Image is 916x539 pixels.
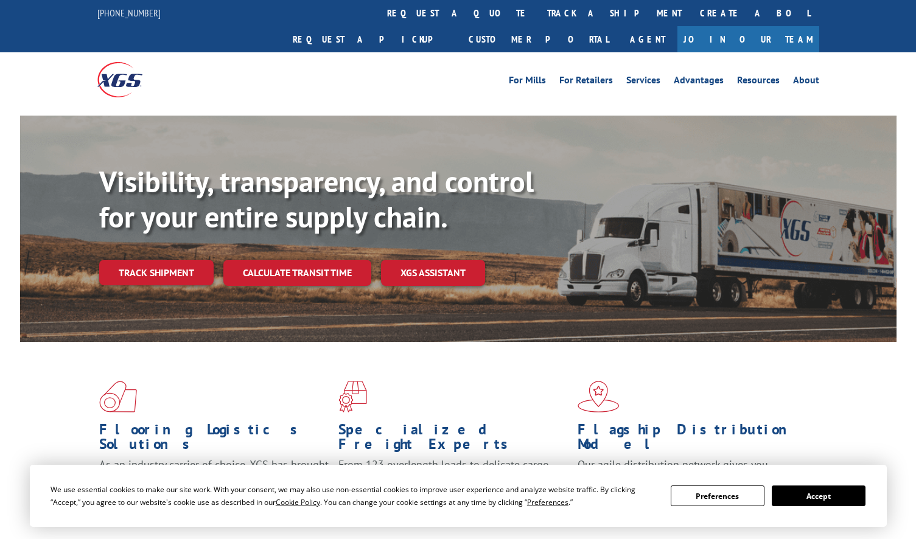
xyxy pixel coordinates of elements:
a: For Retailers [559,75,613,89]
div: We use essential cookies to make our site work. With your consent, we may also use non-essential ... [51,483,656,509]
span: Cookie Policy [276,497,320,507]
p: From 123 overlength loads to delicate cargo, our experienced staff knows the best way to move you... [338,457,568,512]
a: Customer Portal [460,26,618,52]
a: Calculate transit time [223,260,371,286]
a: XGS ASSISTANT [381,260,485,286]
a: Resources [737,75,780,89]
a: About [793,75,819,89]
span: Our agile distribution network gives you nationwide inventory management on demand. [578,457,802,486]
button: Preferences [671,485,764,506]
a: [PHONE_NUMBER] [97,7,161,19]
h1: Flooring Logistics Solutions [99,422,329,457]
b: Visibility, transparency, and control for your entire supply chain. [99,162,534,235]
a: Services [626,75,660,89]
img: xgs-icon-focused-on-flooring-red [338,381,367,412]
button: Accept [772,485,865,506]
div: Cookie Consent Prompt [30,465,887,527]
a: Track shipment [99,260,214,285]
h1: Specialized Freight Experts [338,422,568,457]
a: Agent [618,26,677,52]
span: Preferences [527,497,568,507]
span: As an industry carrier of choice, XGS has brought innovation and dedication to flooring logistics... [99,457,329,501]
h1: Flagship Distribution Model [578,422,808,457]
a: For Mills [509,75,546,89]
a: Advantages [674,75,724,89]
a: Join Our Team [677,26,819,52]
a: Request a pickup [284,26,460,52]
img: xgs-icon-total-supply-chain-intelligence-red [99,381,137,412]
img: xgs-icon-flagship-distribution-model-red [578,381,620,412]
